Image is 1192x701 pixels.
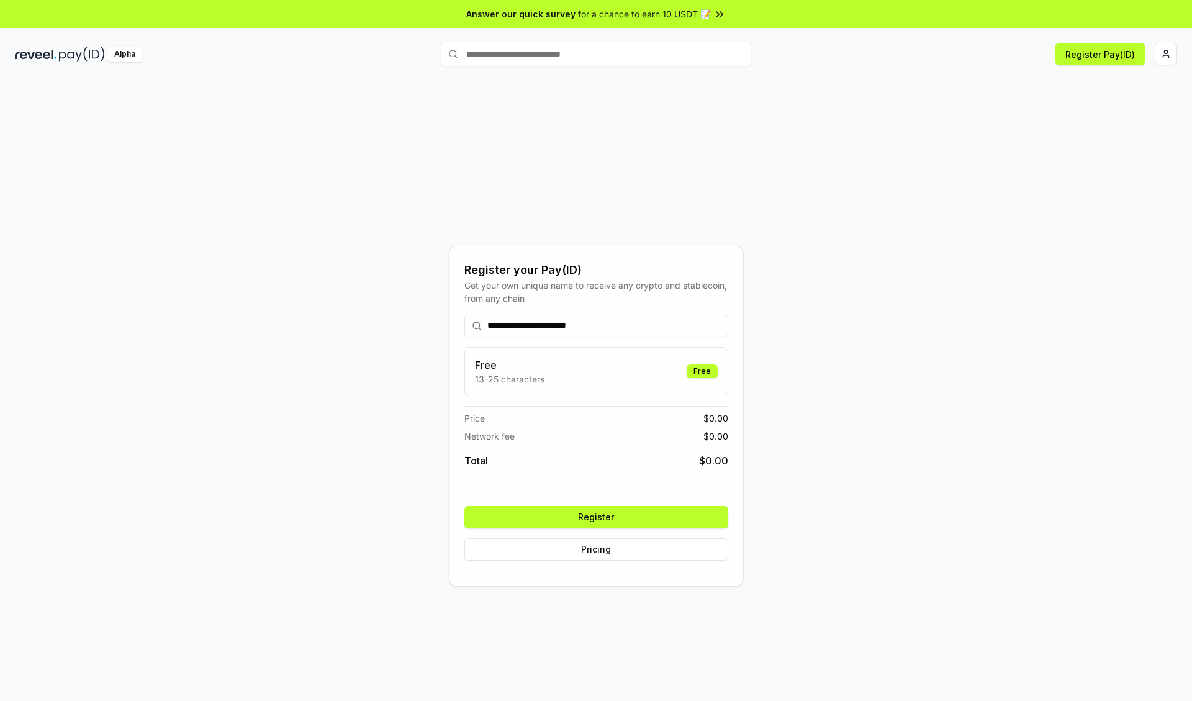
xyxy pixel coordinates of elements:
[1055,43,1145,65] button: Register Pay(ID)
[464,453,488,468] span: Total
[464,430,515,443] span: Network fee
[15,47,56,62] img: reveel_dark
[464,506,728,528] button: Register
[107,47,142,62] div: Alpha
[464,538,728,561] button: Pricing
[703,430,728,443] span: $ 0.00
[475,373,544,386] p: 13-25 characters
[578,7,711,20] span: for a chance to earn 10 USDT 📝
[464,279,728,305] div: Get your own unique name to receive any crypto and stablecoin, from any chain
[475,358,544,373] h3: Free
[464,261,728,279] div: Register your Pay(ID)
[687,364,718,378] div: Free
[466,7,576,20] span: Answer our quick survey
[59,47,105,62] img: pay_id
[464,412,485,425] span: Price
[699,453,728,468] span: $ 0.00
[703,412,728,425] span: $ 0.00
